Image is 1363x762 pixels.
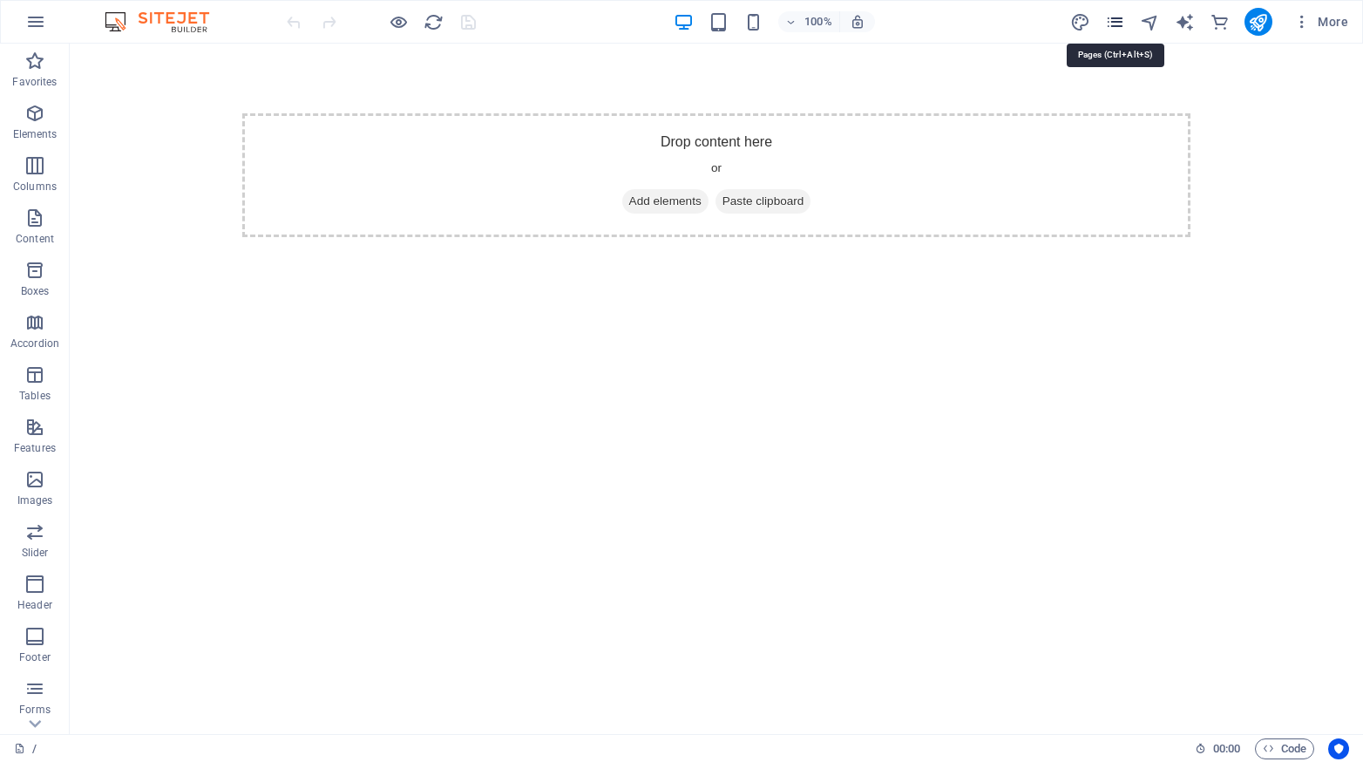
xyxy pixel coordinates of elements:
[19,389,51,403] p: Tables
[1244,8,1272,36] button: publish
[1263,738,1306,759] span: Code
[553,146,639,170] span: Add elements
[423,11,444,32] button: reload
[804,11,832,32] h6: 100%
[22,546,49,560] p: Slider
[1286,8,1355,36] button: More
[100,11,231,32] img: Editor Logo
[12,75,57,89] p: Favorites
[778,11,840,32] button: 100%
[10,337,59,350] p: Accordion
[1195,738,1241,759] h6: Session time
[1070,11,1091,32] button: design
[19,650,51,664] p: Footer
[173,70,1121,194] div: Drop content here
[1210,11,1231,32] button: commerce
[21,284,50,298] p: Boxes
[1213,738,1240,759] span: 00 00
[16,232,54,246] p: Content
[1225,742,1228,755] span: :
[14,441,56,455] p: Features
[424,12,444,32] i: Reload page
[13,180,57,194] p: Columns
[13,127,58,141] p: Elements
[1328,738,1349,759] button: Usercentrics
[1293,13,1348,31] span: More
[17,598,52,612] p: Header
[1070,12,1090,32] i: Design (Ctrl+Alt+Y)
[1105,11,1126,32] button: pages
[850,14,865,30] i: On resize automatically adjust zoom level to fit chosen device.
[17,493,53,507] p: Images
[1140,11,1161,32] button: navigator
[1255,738,1314,759] button: Code
[388,11,409,32] button: Click here to leave preview mode and continue editing
[646,146,742,170] span: Paste clipboard
[19,703,51,717] p: Forms
[14,738,37,759] a: Click to cancel selection. Double-click to open Pages
[1175,11,1196,32] button: text_generator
